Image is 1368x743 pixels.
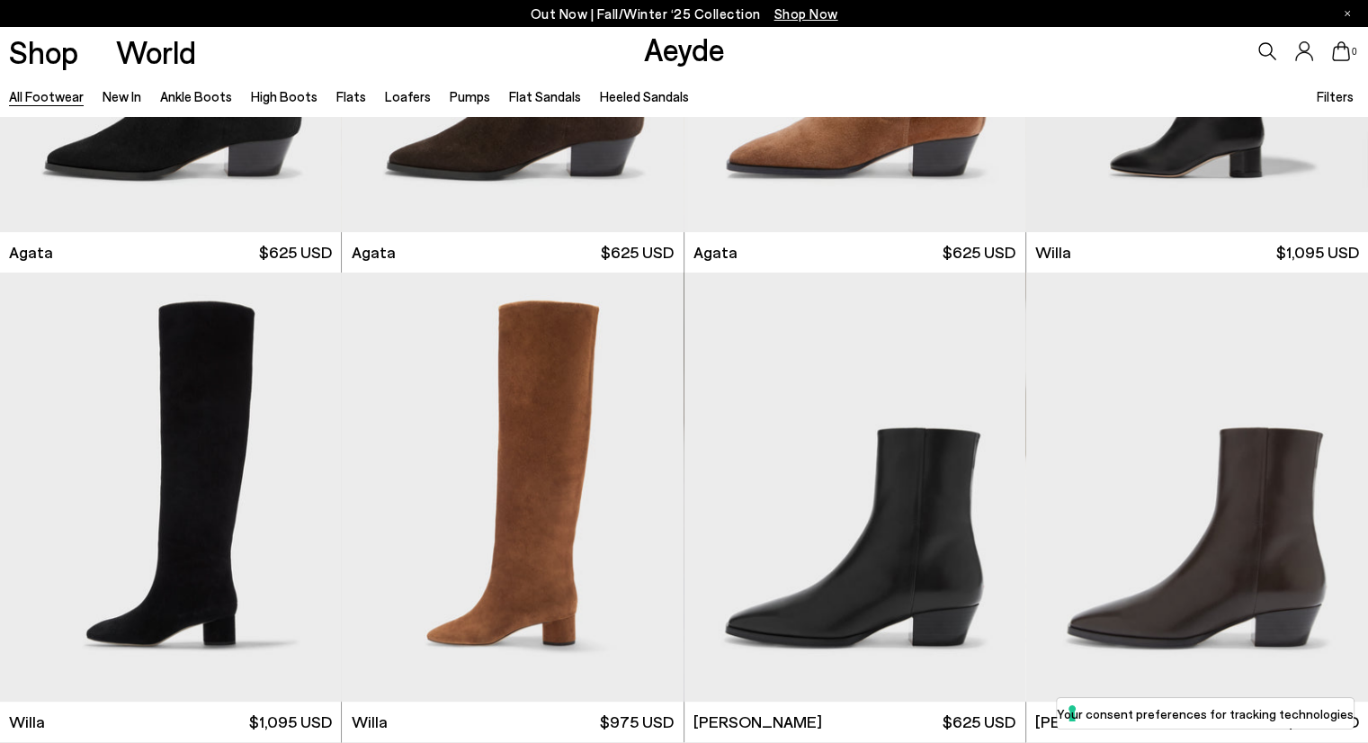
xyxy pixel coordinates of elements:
[1026,273,1368,702] img: Baba Pointed Cowboy Boots
[531,3,838,25] p: Out Now | Fall/Winter ‘25 Collection
[684,273,1025,702] img: Baba Pointed Cowboy Boots
[116,36,196,67] a: World
[342,273,683,702] img: Willa Suede Knee-High Boots
[693,241,738,264] span: Agata
[342,232,683,273] a: Agata $625 USD
[352,711,388,733] span: Willa
[1026,232,1368,273] a: Willa $1,095 USD
[450,88,490,104] a: Pumps
[342,702,683,742] a: Willa $975 USD
[103,88,141,104] a: New In
[1026,702,1368,742] a: [PERSON_NAME] $625 USD
[774,5,838,22] span: Navigate to /collections/new-in
[9,88,84,104] a: All Footwear
[1057,704,1354,723] label: Your consent preferences for tracking technologies
[693,711,822,733] span: [PERSON_NAME]
[1350,47,1359,57] span: 0
[352,241,396,264] span: Agata
[644,30,725,67] a: Aeyde
[600,711,674,733] span: $975 USD
[160,88,232,104] a: Ankle Boots
[600,88,689,104] a: Heeled Sandals
[601,241,674,264] span: $625 USD
[684,702,1025,742] a: [PERSON_NAME] $625 USD
[1276,241,1359,264] span: $1,095 USD
[385,88,431,104] a: Loafers
[259,241,332,264] span: $625 USD
[9,711,45,733] span: Willa
[336,88,366,104] a: Flats
[1317,88,1354,104] span: Filters
[1035,241,1071,264] span: Willa
[684,232,1025,273] a: Agata $625 USD
[1057,698,1354,729] button: Your consent preferences for tracking technologies
[1035,711,1164,733] span: [PERSON_NAME]
[943,711,1015,733] span: $625 USD
[9,241,53,264] span: Agata
[251,88,317,104] a: High Boots
[249,711,332,733] span: $1,095 USD
[1332,41,1350,61] a: 0
[943,241,1015,264] span: $625 USD
[9,36,78,67] a: Shop
[509,88,581,104] a: Flat Sandals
